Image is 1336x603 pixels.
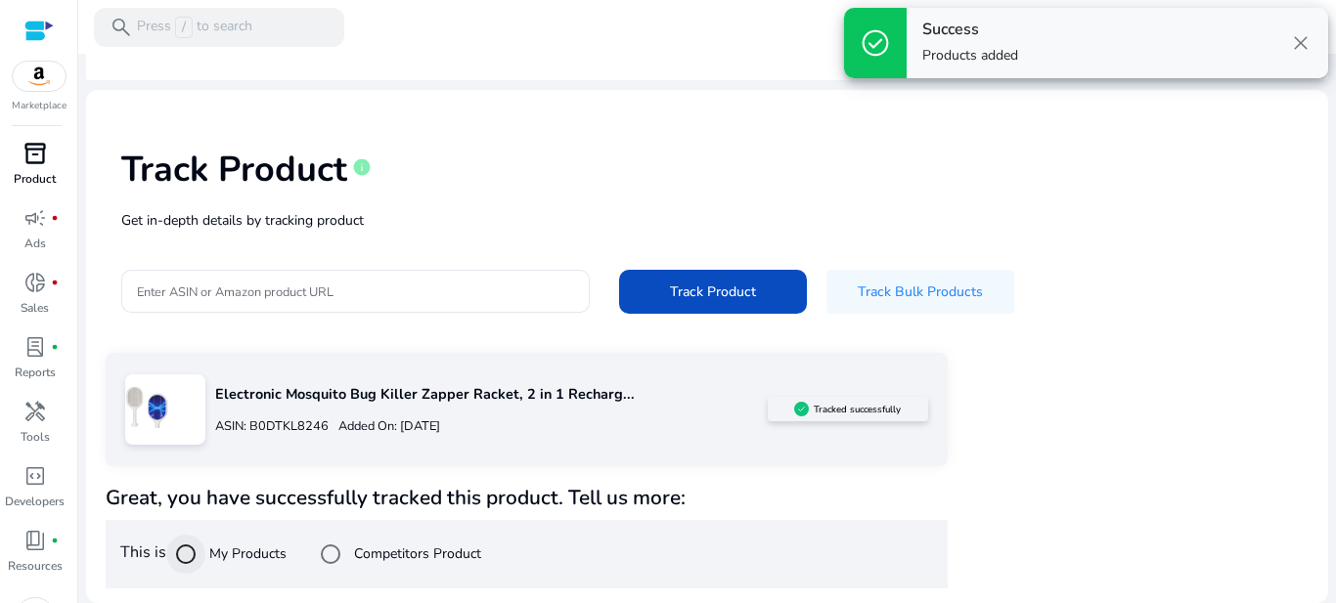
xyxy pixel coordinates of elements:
p: ASIN: B0DTKL8246 [215,417,329,436]
p: Ads [24,235,46,252]
img: sellerapp_active [794,402,809,416]
span: search [110,16,133,39]
span: Track Product [670,281,756,302]
span: check_circle [860,27,891,59]
span: fiber_manual_record [51,214,59,222]
button: Track Bulk Products [826,270,1014,314]
p: Get in-depth details by tracking product [121,210,1293,231]
div: This is [106,520,948,588]
h4: Great, you have successfully tracked this product. Tell us more: [106,486,948,510]
h1: Track Product [121,149,347,191]
span: fiber_manual_record [51,537,59,544]
p: Developers [5,493,65,510]
p: Added On: [DATE] [329,417,440,436]
h4: Success [922,21,1018,39]
p: Marketplace [12,99,67,113]
span: Track Bulk Products [858,281,983,302]
span: book_4 [23,529,47,552]
span: lab_profile [23,335,47,359]
p: Reports [15,364,56,381]
p: Electronic Mosquito Bug Killer Zapper Racket, 2 in 1 Recharg... [215,384,768,406]
span: campaign [23,206,47,230]
label: Competitors Product [350,543,481,564]
p: Product [14,170,56,188]
span: fiber_manual_record [51,279,59,286]
p: Resources [8,557,63,575]
span: close [1289,31,1313,55]
p: Press to search [137,17,252,38]
img: amazon.svg [13,62,66,91]
h5: Tracked successfully [814,404,901,415]
span: inventory_2 [23,142,47,165]
label: My Products [205,543,287,564]
span: info [352,157,372,177]
img: 713jiIalqNL.jpg [125,384,169,428]
span: handyman [23,400,47,423]
span: / [175,17,193,38]
p: Tools [21,428,50,446]
p: Sales [21,299,49,317]
p: Products added [922,46,1018,65]
button: Track Product [619,270,807,314]
span: fiber_manual_record [51,343,59,351]
span: code_blocks [23,464,47,488]
span: donut_small [23,271,47,294]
